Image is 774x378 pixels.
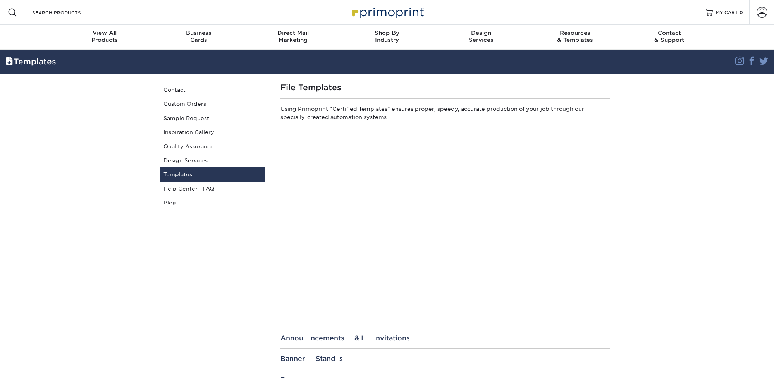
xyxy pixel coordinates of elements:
div: & Support [622,29,716,43]
a: Design Services [160,153,265,167]
span: Contact [622,29,716,36]
a: Contact& Support [622,25,716,50]
a: Resources& Templates [528,25,622,50]
span: MY CART [716,9,738,16]
a: Quality Assurance [160,139,265,153]
a: DesignServices [434,25,528,50]
div: Marketing [246,29,340,43]
img: Primoprint [348,4,426,21]
span: View All [58,29,152,36]
h1: File Templates [280,83,610,92]
div: & Templates [528,29,622,43]
input: SEARCH PRODUCTS..... [31,8,107,17]
a: View AllProducts [58,25,152,50]
a: Contact [160,83,265,97]
div: Services [434,29,528,43]
span: 0 [740,10,743,15]
p: Using Primoprint "Certified Templates" ensures proper, speedy, accurate production of your job th... [280,105,610,124]
a: Templates [160,167,265,181]
span: Direct Mail [246,29,340,36]
a: Custom Orders [160,97,265,111]
div: Products [58,29,152,43]
div: Industry [340,29,434,43]
span: Design [434,29,528,36]
a: BusinessCards [152,25,246,50]
span: Shop By [340,29,434,36]
div: Cards [152,29,246,43]
a: Inspiration Gallery [160,125,265,139]
a: Direct MailMarketing [246,25,340,50]
a: Shop ByIndustry [340,25,434,50]
a: Sample Request [160,111,265,125]
div: Banner Stands [280,355,610,363]
span: Resources [528,29,622,36]
a: Blog [160,196,265,210]
a: Help Center | FAQ [160,182,265,196]
span: Business [152,29,246,36]
div: Announcements & Invitations [280,334,610,342]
